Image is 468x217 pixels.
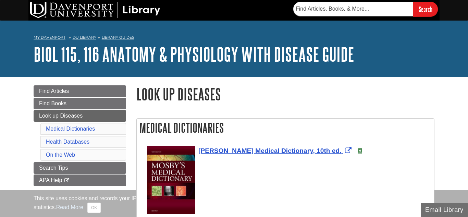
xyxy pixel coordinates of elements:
[198,147,353,154] a: Link opens in new window
[73,35,96,40] a: DU Library
[136,85,434,103] h1: Look up Diseases
[413,2,438,16] input: Search
[56,204,83,210] a: Read More
[34,33,434,44] nav: breadcrumb
[293,2,438,16] form: Searches DU Library's articles, books, and more
[64,178,70,183] i: This link opens in a new window
[39,88,69,94] span: Find Articles
[147,146,195,214] img: Cover Art
[39,113,83,119] span: Look up Diseases
[34,35,65,40] a: My Davenport
[46,126,95,132] a: Medical Dictionaries
[293,2,413,16] input: Find Articles, Books, & More...
[137,119,434,137] h2: Medical Dictionaries
[46,152,75,158] a: On the Web
[102,35,134,40] a: Library Guides
[87,203,101,213] button: Close
[421,203,468,217] button: Email Library
[46,139,89,145] a: Health Databases
[34,44,354,65] a: BIOL 115, 116 Anatomy & Physiology with Disease Guide
[34,174,126,186] a: APA Help
[34,85,126,186] div: Guide Page Menu
[357,148,363,154] img: e-Book
[39,165,68,171] span: Search Tips
[30,2,160,18] img: DU Library
[39,177,62,183] span: APA Help
[34,162,126,174] a: Search Tips
[198,147,342,154] span: [PERSON_NAME] Medical Dictionary, 10th ed.
[39,100,66,106] span: Find Books
[34,98,126,109] a: Find Books
[34,110,126,122] a: Look up Diseases
[34,85,126,97] a: Find Articles
[34,194,434,213] div: This site uses cookies and records your IP address for usage statistics. Additionally, we use Goo...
